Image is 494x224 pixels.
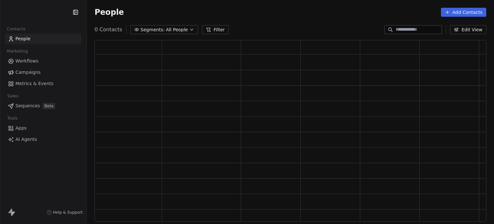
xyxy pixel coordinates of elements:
[5,91,21,101] span: Sales
[15,136,37,143] span: AI Agents
[4,24,28,34] span: Contacts
[5,56,81,66] a: Workflows
[95,26,122,34] span: 0 Contacts
[5,34,81,44] a: People
[5,123,81,133] a: Apps
[15,69,41,76] span: Campaigns
[4,46,31,56] span: Marketing
[15,35,31,42] span: People
[95,7,124,17] span: People
[5,78,81,89] a: Metrics & Events
[5,67,81,78] a: Campaigns
[5,101,81,111] a: SequencesBeta
[5,134,81,145] a: AI Agents
[5,113,20,123] span: Tools
[15,125,27,131] span: Apps
[202,25,229,34] button: Filter
[450,25,486,34] button: Edit View
[15,102,40,109] span: Sequences
[53,210,83,215] span: Help & Support
[141,26,165,33] span: Segments:
[47,210,83,215] a: Help & Support
[166,26,188,33] span: All People
[15,80,53,87] span: Metrics & Events
[15,58,39,64] span: Workflows
[42,103,55,109] span: Beta
[441,8,486,17] button: Add Contacts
